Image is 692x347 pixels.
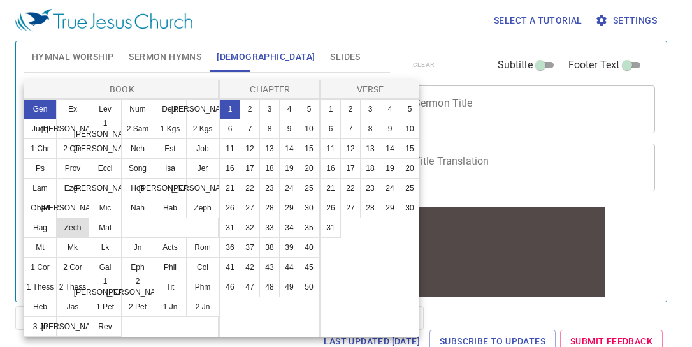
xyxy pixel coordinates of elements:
button: 27 [240,198,260,218]
button: 40 [299,237,319,258]
button: 29 [380,198,400,218]
button: Prov [56,158,89,179]
button: 23 [360,178,380,198]
button: Mal [89,218,122,238]
button: 5 [299,99,319,119]
button: 45 [299,257,319,277]
button: Hag [24,218,57,238]
button: 34 [279,218,299,238]
button: 29 [279,198,299,218]
button: 1 Thess [24,277,57,297]
button: Hos [121,178,154,198]
button: Obad [24,198,57,218]
button: Eccl [89,158,122,179]
button: 17 [340,158,361,179]
button: 48 [259,277,280,297]
button: [PERSON_NAME] [56,316,89,337]
button: 9 [279,119,299,139]
p: Verse [324,83,417,96]
button: Ps [24,158,57,179]
button: Lk [89,237,122,258]
button: 6 [220,119,240,139]
button: 31 [321,218,341,238]
button: 3 [259,99,280,119]
button: 23 [259,178,280,198]
button: 37 [240,237,260,258]
button: 22 [240,178,260,198]
button: 2 Sam [121,119,154,139]
button: [PERSON_NAME] [56,119,89,139]
button: 31 [220,218,240,238]
button: Zeph [186,198,219,218]
button: 1 Kgs [154,119,187,139]
button: Eph [121,257,154,277]
button: Phm [186,277,219,297]
button: 19 [380,158,400,179]
button: 13 [259,138,280,159]
button: Song [121,158,154,179]
button: Rev [89,316,122,337]
button: Num [121,99,154,119]
button: 1 Jn [154,297,187,317]
button: 2 Chr [56,138,89,159]
button: Judg [24,119,57,139]
button: 38 [259,237,280,258]
button: Isa [154,158,187,179]
button: [PERSON_NAME] [89,178,122,198]
button: 21 [321,178,341,198]
button: 47 [240,277,260,297]
button: 2 Cor [56,257,89,277]
button: 33 [259,218,280,238]
button: 2 Kgs [186,119,219,139]
button: 10 [299,119,319,139]
button: 42 [240,257,260,277]
button: Mt [24,237,57,258]
button: Heb [24,297,57,317]
button: Ezek [56,178,89,198]
button: 1 Pet [89,297,122,317]
button: [PERSON_NAME] [186,178,219,198]
button: Phil [154,257,187,277]
button: [PERSON_NAME] [154,178,187,198]
button: 3 Jn [24,316,57,337]
button: Zech [56,218,89,238]
button: 46 [220,277,240,297]
button: 1 [PERSON_NAME] [89,277,122,297]
button: 12 [340,138,361,159]
button: 14 [279,138,299,159]
button: Ex [56,99,89,119]
button: 15 [299,138,319,159]
button: Lev [89,99,122,119]
button: Neh [121,138,154,159]
p: Book [27,83,217,96]
button: 14 [380,138,400,159]
button: Job [186,138,219,159]
button: Hab [154,198,187,218]
button: Rom [186,237,219,258]
button: 7 [340,119,361,139]
button: 26 [220,198,240,218]
button: 27 [340,198,361,218]
button: Deut [154,99,187,119]
button: 15 [400,138,420,159]
button: 13 [360,138,380,159]
button: 20 [400,158,420,179]
button: 1 [321,99,341,119]
button: 8 [360,119,380,139]
button: 2 [PERSON_NAME] [121,277,154,297]
button: Lam [24,178,57,198]
button: Gen [24,99,57,119]
button: 21 [220,178,240,198]
button: Jer [186,158,219,179]
button: 10 [400,119,420,139]
button: 18 [259,158,280,179]
button: 9 [380,119,400,139]
button: [PERSON_NAME] [89,138,122,159]
button: 1 Cor [24,257,57,277]
button: 36 [220,237,240,258]
button: 24 [380,178,400,198]
button: 32 [240,218,260,238]
button: 49 [279,277,299,297]
button: 5 [400,99,420,119]
button: 44 [279,257,299,277]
